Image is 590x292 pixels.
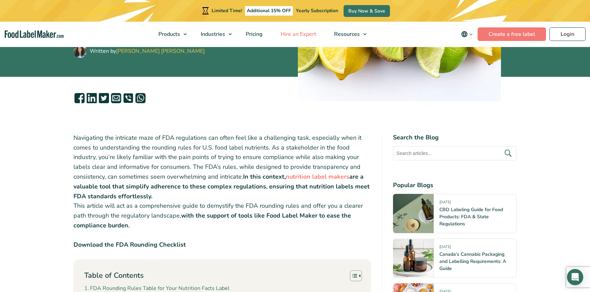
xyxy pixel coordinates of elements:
[296,7,338,14] span: Yearly Subscription
[393,181,517,190] h4: Popular Blogs
[286,173,349,181] a: nutrition label makers
[73,44,87,58] img: Maria Abi Hanna - Food Label Maker
[212,7,242,14] span: Limited Time!
[478,27,546,41] a: Create a free label
[439,200,451,207] span: [DATE]
[243,173,286,181] strong: In this context,
[237,22,270,47] a: Pricing
[192,22,235,47] a: Industries
[439,251,506,272] a: Canada’s Cannabis Packaging and Labelling Requirements: A Guide
[244,30,263,38] span: Pricing
[439,206,503,227] a: CBD Labeling Guide for Food Products: FDA & State Regulations
[345,270,360,282] a: Toggle Table of Content
[439,244,451,252] span: [DATE]
[393,133,517,142] h4: Search the Blog
[245,6,293,16] span: Additional 15% OFF
[84,270,144,281] p: Table of Contents
[116,47,205,55] a: [PERSON_NAME] [PERSON_NAME]
[90,47,205,55] div: Written by
[279,30,317,38] span: Hire an Expert
[199,30,226,38] span: Industries
[393,146,517,160] input: Search articles...
[332,30,360,38] span: Resources
[73,133,371,230] p: Navigating the intricate maze of FDA regulations can often feel like a challenging task, especial...
[567,269,583,285] div: Open Intercom Messenger
[73,211,351,229] strong: with the support of tools like Food Label Maker to ease the compliance burden.
[325,22,370,47] a: Resources
[272,22,324,47] a: Hire an Expert
[549,27,586,41] a: Login
[73,241,186,249] strong: Download the FDA Rounding Checklist
[150,22,190,47] a: Products
[73,173,370,200] strong: are a valuable tool that simplify adherence to these complex regulations, ensuring that nutrition...
[156,30,181,38] span: Products
[344,5,390,17] a: Buy Now & Save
